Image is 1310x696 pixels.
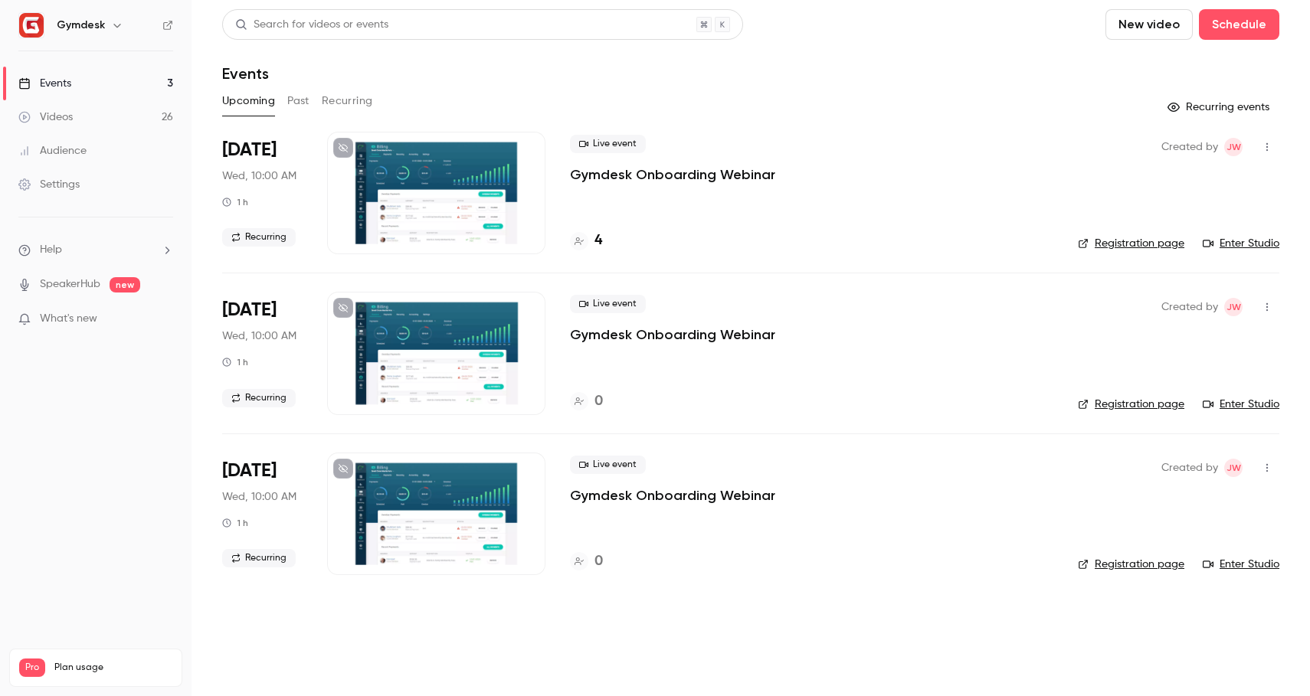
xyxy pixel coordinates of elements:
[222,298,277,322] span: [DATE]
[1105,9,1193,40] button: New video
[1226,138,1241,156] span: JW
[1226,459,1241,477] span: JW
[322,89,373,113] button: Recurring
[222,459,277,483] span: [DATE]
[570,391,603,412] a: 0
[222,228,296,247] span: Recurring
[1161,138,1218,156] span: Created by
[1078,397,1184,412] a: Registration page
[594,230,602,251] h4: 4
[54,662,172,674] span: Plan usage
[1199,9,1279,40] button: Schedule
[222,168,296,184] span: Wed, 10:00 AM
[1226,298,1241,316] span: JW
[594,391,603,412] h4: 0
[40,276,100,292] a: SpeakerHub
[222,328,296,344] span: Wed, 10:00 AM
[570,551,603,572] a: 0
[222,489,296,505] span: Wed, 10:00 AM
[222,453,303,575] div: Oct 1 Wed, 1:00 PM (America/New York)
[570,230,602,251] a: 4
[40,311,97,327] span: What's new
[155,312,173,326] iframe: Noticeable Trigger
[18,143,87,158] div: Audience
[222,89,275,113] button: Upcoming
[18,109,73,125] div: Videos
[570,456,646,474] span: Live event
[570,135,646,153] span: Live event
[570,165,775,184] a: Gymdesk Onboarding Webinar
[1203,397,1279,412] a: Enter Studio
[57,18,105,33] h6: Gymdesk
[1161,459,1218,477] span: Created by
[1078,236,1184,251] a: Registration page
[19,658,45,677] span: Pro
[570,325,775,344] a: Gymdesk Onboarding Webinar
[1224,298,1243,316] span: Jay Wilson
[110,277,140,292] span: new
[222,196,248,208] div: 1 h
[18,242,173,258] li: help-dropdown-opener
[570,295,646,313] span: Live event
[19,13,44,38] img: Gymdesk
[1224,138,1243,156] span: Jay Wilson
[222,292,303,414] div: Sep 24 Wed, 1:00 PM (America/New York)
[222,549,296,567] span: Recurring
[1203,557,1279,572] a: Enter Studio
[222,64,269,83] h1: Events
[18,76,71,91] div: Events
[222,138,277,162] span: [DATE]
[18,177,80,192] div: Settings
[1161,298,1218,316] span: Created by
[1224,459,1243,477] span: Jay Wilson
[594,551,603,572] h4: 0
[235,17,388,33] div: Search for videos or events
[222,132,303,254] div: Sep 17 Wed, 1:00 PM (America/New York)
[1078,557,1184,572] a: Registration page
[287,89,309,113] button: Past
[40,242,62,258] span: Help
[222,356,248,368] div: 1 h
[222,517,248,529] div: 1 h
[1203,236,1279,251] a: Enter Studio
[570,486,775,505] a: Gymdesk Onboarding Webinar
[1161,95,1279,119] button: Recurring events
[222,389,296,407] span: Recurring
